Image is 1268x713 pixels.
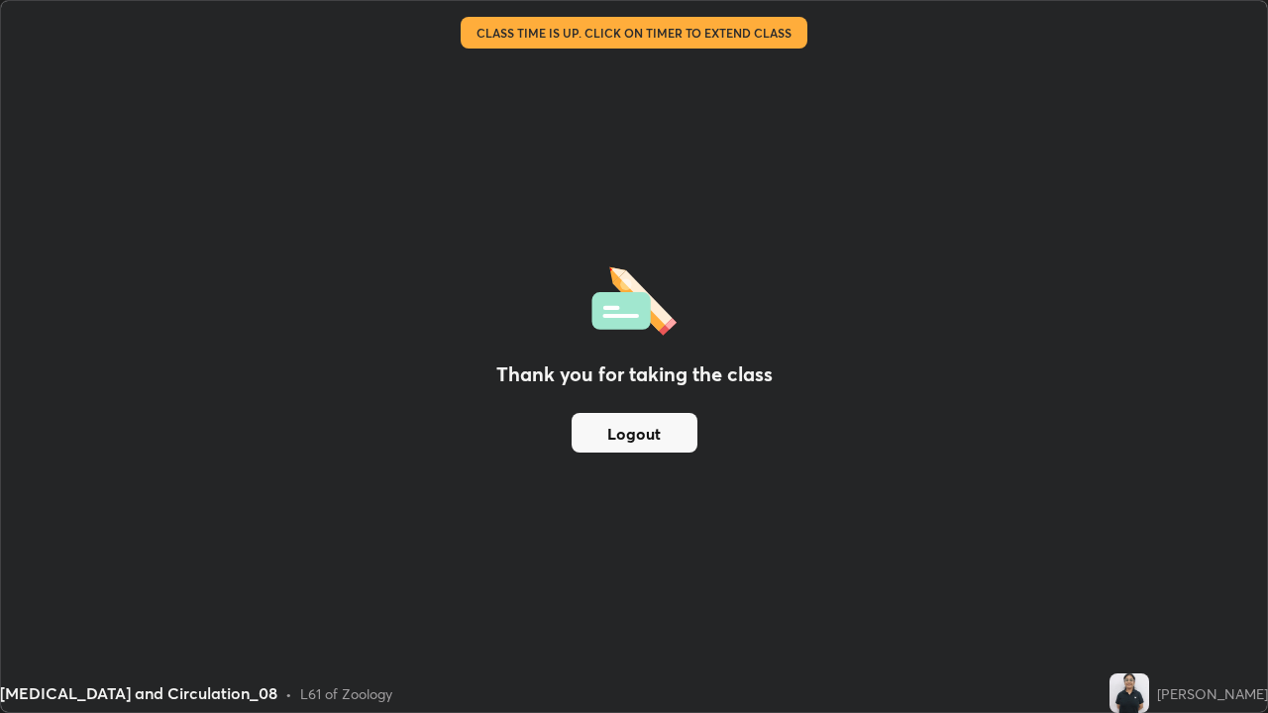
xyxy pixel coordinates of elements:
button: Logout [572,413,697,453]
div: L61 of Zoology [300,683,392,704]
h2: Thank you for taking the class [496,359,773,389]
div: [PERSON_NAME] [1157,683,1268,704]
img: 11fab85790fd4180b5252a2817086426.jpg [1109,673,1149,713]
div: • [285,683,292,704]
img: offlineFeedback.1438e8b3.svg [591,260,677,336]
